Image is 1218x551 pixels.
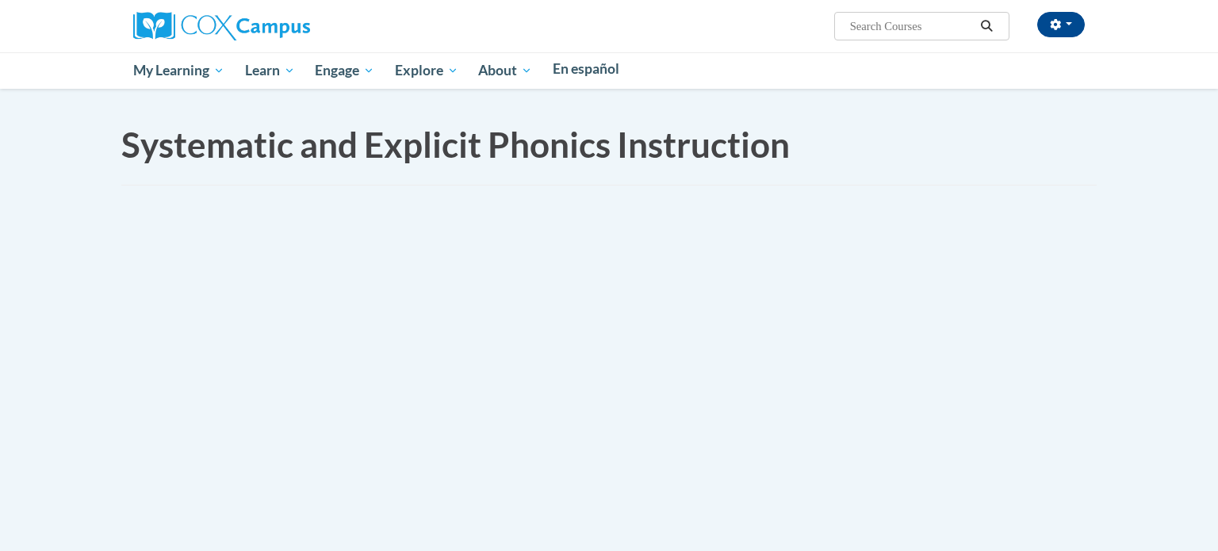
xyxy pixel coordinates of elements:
a: My Learning [123,52,235,89]
a: Explore [385,52,469,89]
button: Account Settings [1037,12,1085,37]
a: En español [542,52,630,86]
a: Engage [304,52,385,89]
span: My Learning [133,61,224,80]
i:  [980,21,994,33]
input: Search Courses [848,17,975,36]
a: About [469,52,543,89]
span: Learn [245,61,295,80]
a: Cox Campus [133,18,310,32]
span: About [478,61,532,80]
div: Main menu [109,52,1109,89]
span: Engage [315,61,374,80]
span: Systematic and Explicit Phonics Instruction [121,124,790,165]
span: Explore [395,61,458,80]
span: En español [553,60,619,77]
img: Cox Campus [133,12,310,40]
button: Search [975,17,999,36]
a: Learn [235,52,305,89]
